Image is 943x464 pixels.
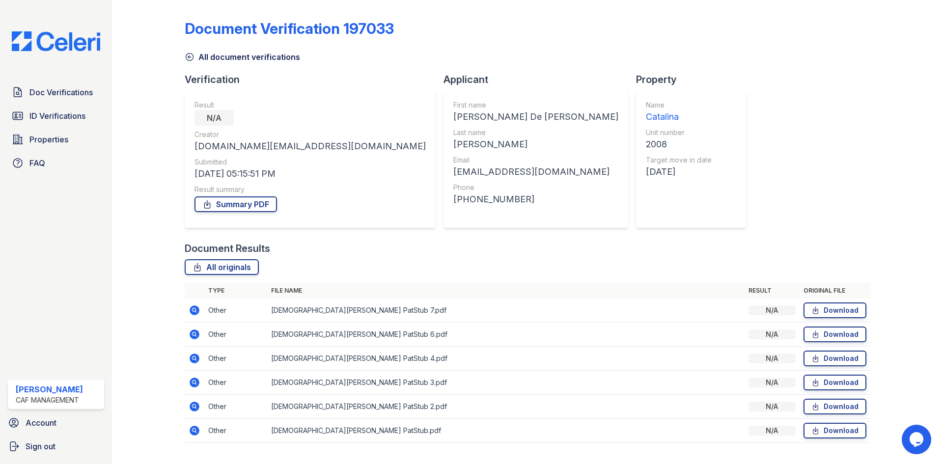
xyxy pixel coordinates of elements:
div: N/A [749,378,796,387]
div: Name [646,100,712,110]
a: Name Catalina [646,100,712,124]
div: Property [636,73,754,86]
div: [PHONE_NUMBER] [453,192,618,206]
td: Other [204,299,267,323]
div: [PERSON_NAME] [453,137,618,151]
a: Summary PDF [194,196,277,212]
td: [DEMOGRAPHIC_DATA][PERSON_NAME] PatStub 7.pdf [267,299,745,323]
div: [DATE] [646,165,712,179]
div: N/A [194,110,234,126]
div: N/A [749,305,796,315]
td: Other [204,347,267,371]
div: First name [453,100,618,110]
div: Applicant [444,73,636,86]
div: Submitted [194,157,426,167]
div: Verification [185,73,444,86]
div: Result [194,100,426,110]
td: [DEMOGRAPHIC_DATA][PERSON_NAME] PatStub 3.pdf [267,371,745,395]
th: Type [204,283,267,299]
a: Properties [8,130,104,149]
th: Original file [800,283,870,299]
div: Result summary [194,185,426,194]
div: [PERSON_NAME] [16,383,83,395]
div: [EMAIL_ADDRESS][DOMAIN_NAME] [453,165,618,179]
iframe: chat widget [902,425,933,454]
span: FAQ [29,157,45,169]
div: Phone [453,183,618,192]
a: FAQ [8,153,104,173]
div: Creator [194,130,426,139]
a: Download [804,327,866,342]
td: Other [204,395,267,419]
a: Download [804,351,866,366]
a: ID Verifications [8,106,104,126]
div: 2008 [646,137,712,151]
span: Properties [29,134,68,145]
a: Sign out [4,437,108,456]
a: All document verifications [185,51,300,63]
span: ID Verifications [29,110,85,122]
div: Last name [453,128,618,137]
div: Email [453,155,618,165]
div: Unit number [646,128,712,137]
td: Other [204,419,267,443]
div: CAF Management [16,395,83,405]
span: Account [26,417,56,429]
td: [DEMOGRAPHIC_DATA][PERSON_NAME] PatStub 4.pdf [267,347,745,371]
td: Other [204,323,267,347]
div: Document Verification 197033 [185,20,394,37]
span: Doc Verifications [29,86,93,98]
a: Download [804,423,866,438]
a: Download [804,302,866,318]
div: N/A [749,426,796,436]
td: Other [204,371,267,395]
th: Result [745,283,800,299]
th: File name [267,283,745,299]
td: [DEMOGRAPHIC_DATA][PERSON_NAME] PatStub 6.pdf [267,323,745,347]
div: N/A [749,329,796,339]
td: [DEMOGRAPHIC_DATA][PERSON_NAME] PatStub.pdf [267,419,745,443]
div: [DOMAIN_NAME][EMAIL_ADDRESS][DOMAIN_NAME] [194,139,426,153]
a: Download [804,399,866,414]
a: Doc Verifications [8,82,104,102]
td: [DEMOGRAPHIC_DATA][PERSON_NAME] PatStub 2.pdf [267,395,745,419]
div: [PERSON_NAME] De [PERSON_NAME] [453,110,618,124]
div: N/A [749,402,796,411]
div: [DATE] 05:15:51 PM [194,167,426,181]
div: Document Results [185,242,270,255]
img: CE_Logo_Blue-a8612792a0a2168367f1c8372b55b34899dd931a85d93a1a3d3e32e68fde9ad4.png [4,31,108,51]
a: Account [4,413,108,433]
span: Sign out [26,440,55,452]
div: Catalina [646,110,712,124]
a: Download [804,375,866,390]
div: Target move in date [646,155,712,165]
div: N/A [749,354,796,363]
a: All originals [185,259,259,275]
